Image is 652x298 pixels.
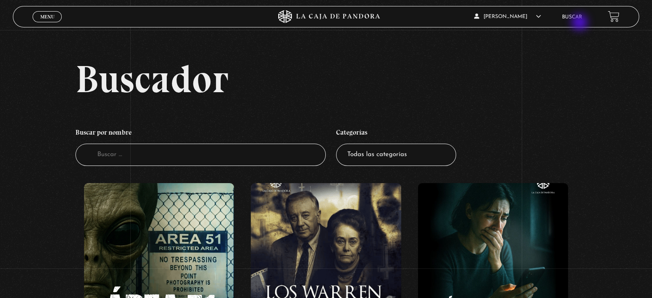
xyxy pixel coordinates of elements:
[562,15,582,20] a: Buscar
[40,14,54,19] span: Menu
[608,11,619,22] a: View your shopping cart
[75,124,326,144] h4: Buscar por nombre
[37,21,57,27] span: Cerrar
[336,124,456,144] h4: Categorías
[474,14,541,19] span: [PERSON_NAME]
[75,60,639,98] h2: Buscador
